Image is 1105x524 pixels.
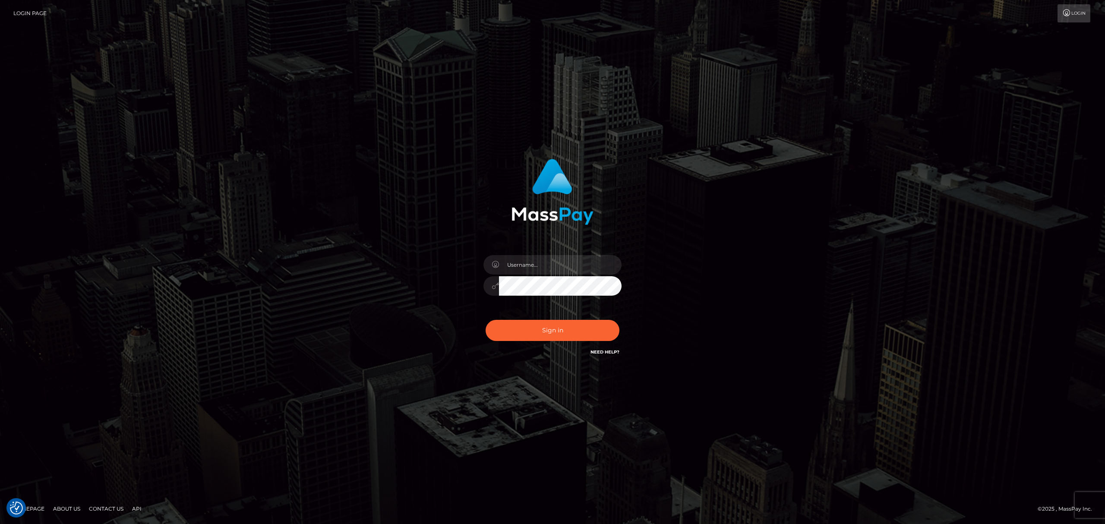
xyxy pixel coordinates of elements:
[10,502,23,515] img: Revisit consent button
[10,502,23,515] button: Consent Preferences
[85,502,127,515] a: Contact Us
[511,159,594,225] img: MassPay Login
[9,502,48,515] a: Homepage
[1038,504,1099,514] div: © 2025 , MassPay Inc.
[499,255,622,275] input: Username...
[129,502,145,515] a: API
[486,320,619,341] button: Sign in
[13,4,47,22] a: Login Page
[50,502,84,515] a: About Us
[590,349,619,355] a: Need Help?
[1058,4,1090,22] a: Login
